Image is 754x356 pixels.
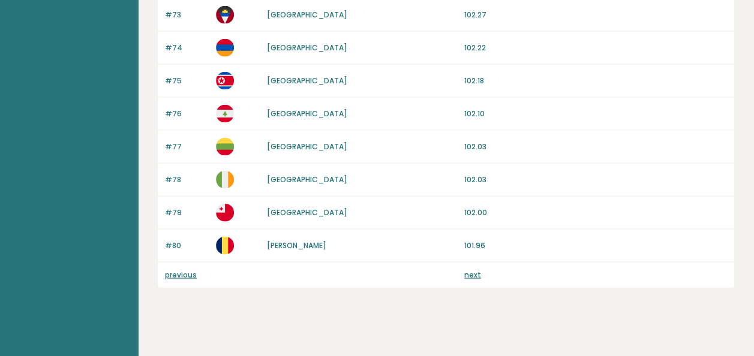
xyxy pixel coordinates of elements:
a: [GEOGRAPHIC_DATA] [267,108,347,119]
img: lt.svg [216,138,234,156]
a: next [464,270,481,280]
p: #79 [165,207,209,218]
p: 102.03 [464,141,727,152]
a: [GEOGRAPHIC_DATA] [267,10,347,20]
p: #78 [165,174,209,185]
img: lb.svg [216,105,234,123]
img: td.svg [216,237,234,255]
p: #74 [165,43,209,53]
a: [GEOGRAPHIC_DATA] [267,43,347,53]
p: #75 [165,76,209,86]
p: 102.00 [464,207,727,218]
a: [GEOGRAPHIC_DATA] [267,207,347,218]
p: 102.18 [464,76,727,86]
img: to.svg [216,204,234,222]
img: ag.svg [216,6,234,24]
p: 102.27 [464,10,727,20]
a: [PERSON_NAME] [267,240,326,251]
p: #76 [165,108,209,119]
p: 102.22 [464,43,727,53]
p: #80 [165,240,209,251]
img: ie.svg [216,171,234,189]
a: [GEOGRAPHIC_DATA] [267,174,347,185]
img: am.svg [216,39,234,57]
a: previous [165,270,197,280]
p: 102.10 [464,108,727,119]
img: kp.svg [216,72,234,90]
a: [GEOGRAPHIC_DATA] [267,141,347,152]
p: #77 [165,141,209,152]
p: #73 [165,10,209,20]
p: 101.96 [464,240,727,251]
a: [GEOGRAPHIC_DATA] [267,76,347,86]
p: 102.03 [464,174,727,185]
